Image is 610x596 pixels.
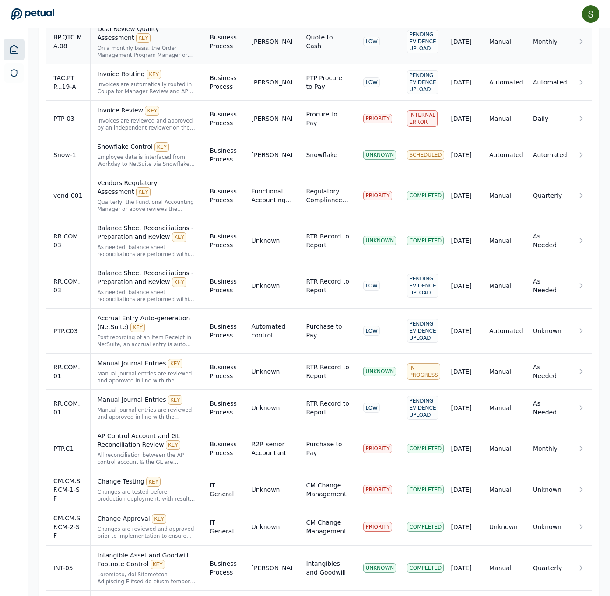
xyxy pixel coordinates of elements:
[451,522,475,531] div: [DATE]
[407,70,438,94] div: Pending Evidence Upload
[451,281,475,290] div: [DATE]
[482,218,526,263] td: Manual
[363,236,396,245] div: UNKNOWN
[251,281,280,290] div: Unknown
[306,74,349,91] div: PTP Procure to Pay
[251,37,292,46] div: [PERSON_NAME]
[203,263,244,309] td: Business Process
[53,33,83,50] div: BP.QTC.MA.08
[251,485,280,494] div: Unknown
[98,431,196,450] div: AP Control Account and GL Reconciliation Review
[363,281,380,291] div: LOW
[482,546,526,591] td: Manual
[98,407,196,421] div: Manual journal entries are reviewed and approved in line with the defined approval matrix / workf...
[306,33,349,50] div: Quote to Cash
[251,367,280,376] div: Unknown
[526,546,570,591] td: Quarterly
[526,390,570,426] td: As Needed
[53,151,83,159] div: Snow-1
[203,426,244,471] td: Business Process
[363,367,396,376] div: UNKNOWN
[53,326,83,335] div: PTP.C03
[98,359,196,368] div: Manual Journal Entries
[482,19,526,64] td: Manual
[203,354,244,390] td: Business Process
[98,514,196,524] div: Change Approval
[53,191,83,200] div: vend-001
[526,101,570,137] td: Daily
[451,78,475,87] div: [DATE]
[168,395,182,405] div: KEY
[98,395,196,405] div: Manual Journal Entries
[363,522,392,532] div: PRIORITY
[152,514,166,524] div: KEY
[98,106,196,116] div: Invoice Review
[98,571,196,585] div: Quarterly, the Functional Accounting Manager or above reviews the Intangible Asset and Goodwill f...
[203,137,244,173] td: Business Process
[98,551,196,569] div: Intangible Asset and Goodwill Footnote Control
[53,444,83,453] div: PTP.C1
[53,564,83,572] div: INT-05
[363,150,396,160] div: UNKNOWN
[363,444,392,453] div: PRIORITY
[136,187,151,197] div: KEY
[53,74,83,91] div: TAC.PTP...19-A
[482,137,526,173] td: Automated
[53,363,83,380] div: RR.COM.01
[451,564,475,572] div: [DATE]
[203,218,244,263] td: Business Process
[407,236,444,245] div: Completed
[166,440,180,450] div: KEY
[407,319,438,343] div: Pending Evidence Upload
[451,37,475,46] div: [DATE]
[98,488,196,502] div: Changes are tested before production deployment, with results documented and retained for review ...
[4,39,25,60] a: Dashboard
[98,199,196,213] div: Quarterly, the Functional Accounting Manager or above reviews the regulations and the product doc...
[482,64,526,101] td: Automated
[98,224,196,242] div: Balance Sheet Reconciliations - Preparation and Review
[306,481,349,498] div: CM Change Management
[363,114,392,123] div: PRIORITY
[482,101,526,137] td: Manual
[98,179,196,197] div: Vendors Regulatory Assessment
[451,326,475,335] div: [DATE]
[53,277,83,294] div: RR.COM.03
[53,477,83,503] div: CM.CM.SF.CM-1-SF
[482,390,526,426] td: Manual
[154,142,169,152] div: KEY
[482,173,526,218] td: Manual
[363,403,380,413] div: LOW
[251,78,292,87] div: [PERSON_NAME]
[203,19,244,64] td: Business Process
[306,399,349,417] div: RTR Record to Report
[526,64,570,101] td: Automated
[11,8,54,20] a: Go to Dashboard
[53,114,83,123] div: PTP-03
[98,142,196,152] div: Snowflake Control
[306,559,349,577] div: Intangibles and Goodwill
[98,117,196,131] div: Invoices are reviewed and approved by an independent reviewer on the AP team. The independent rev...
[251,403,280,412] div: Unknown
[98,70,196,79] div: Invoice Routing
[363,77,380,87] div: LOW
[407,444,444,453] div: Completed
[363,37,380,46] div: LOW
[98,244,196,258] div: As needed, balance sheet reconciliations are performed within Blackline in accordance with the Ba...
[526,508,570,546] td: Unknown
[526,426,570,471] td: Monthly
[98,289,196,303] div: As needed, balance sheet reconciliations are performed within Blackline in accordance with the Ba...
[98,334,196,348] div: Post recording of an Item Receipt in NetSuite, an accrual entry is auto generated under Accrued P...
[251,187,292,204] div: Functional Accounting Manager or above
[582,5,599,23] img: Samuel Tan
[98,81,196,95] div: Invoices are automatically routed in Coupa for Manager Review and AP Final approval. This ensures...
[203,64,244,101] td: Business Process
[53,514,83,540] div: CM.CM.SF.CM-2-SF
[251,236,280,245] div: Unknown
[451,367,475,376] div: [DATE]
[306,277,349,294] div: RTR Record to Report
[482,508,526,546] td: Unknown
[203,309,244,354] td: Business Process
[451,191,475,200] div: [DATE]
[451,236,475,245] div: [DATE]
[251,522,280,531] div: Unknown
